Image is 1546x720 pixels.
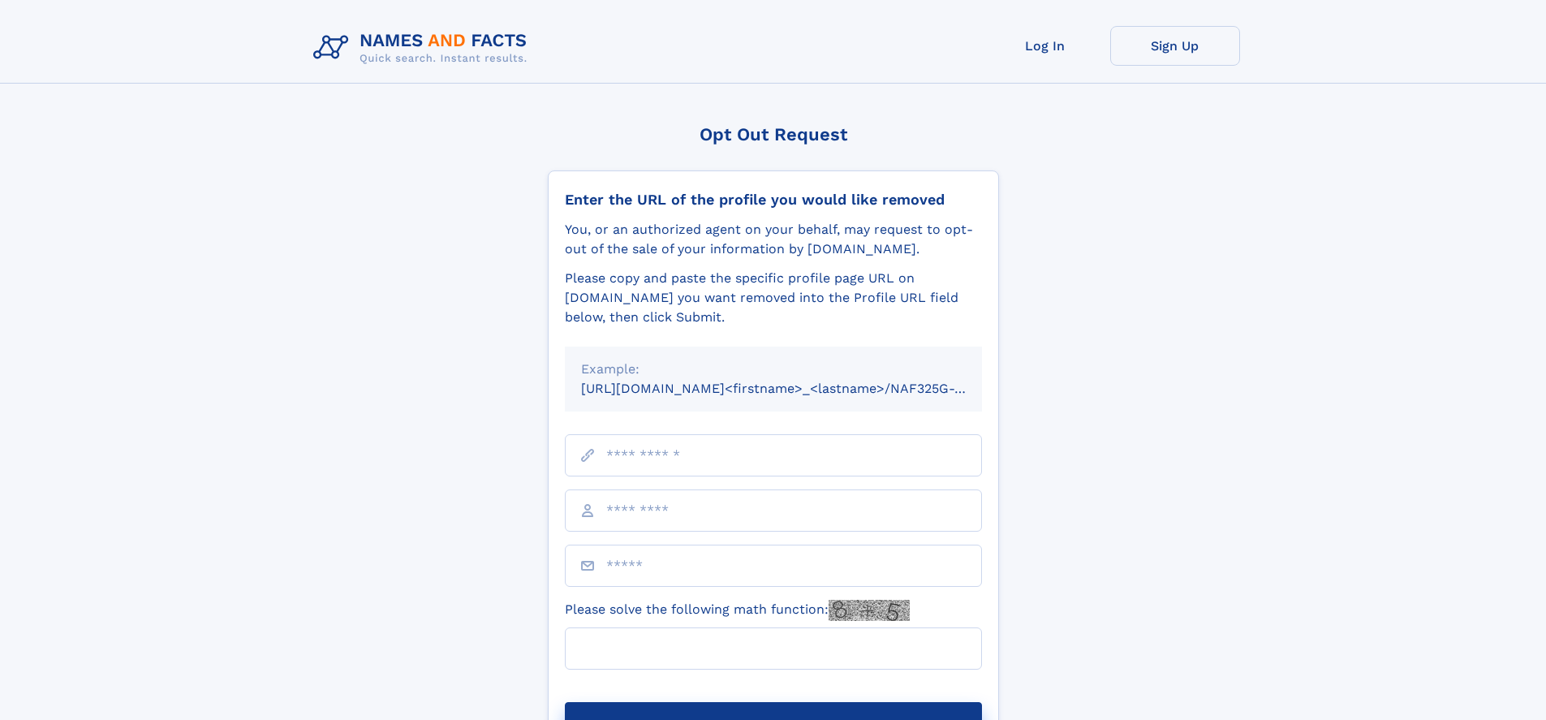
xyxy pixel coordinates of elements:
[980,26,1110,66] a: Log In
[565,600,910,621] label: Please solve the following math function:
[565,269,982,327] div: Please copy and paste the specific profile page URL on [DOMAIN_NAME] you want removed into the Pr...
[1110,26,1240,66] a: Sign Up
[307,26,540,70] img: Logo Names and Facts
[581,360,966,379] div: Example:
[581,381,1013,396] small: [URL][DOMAIN_NAME]<firstname>_<lastname>/NAF325G-xxxxxxxx
[565,191,982,209] div: Enter the URL of the profile you would like removed
[565,220,982,259] div: You, or an authorized agent on your behalf, may request to opt-out of the sale of your informatio...
[548,124,999,144] div: Opt Out Request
